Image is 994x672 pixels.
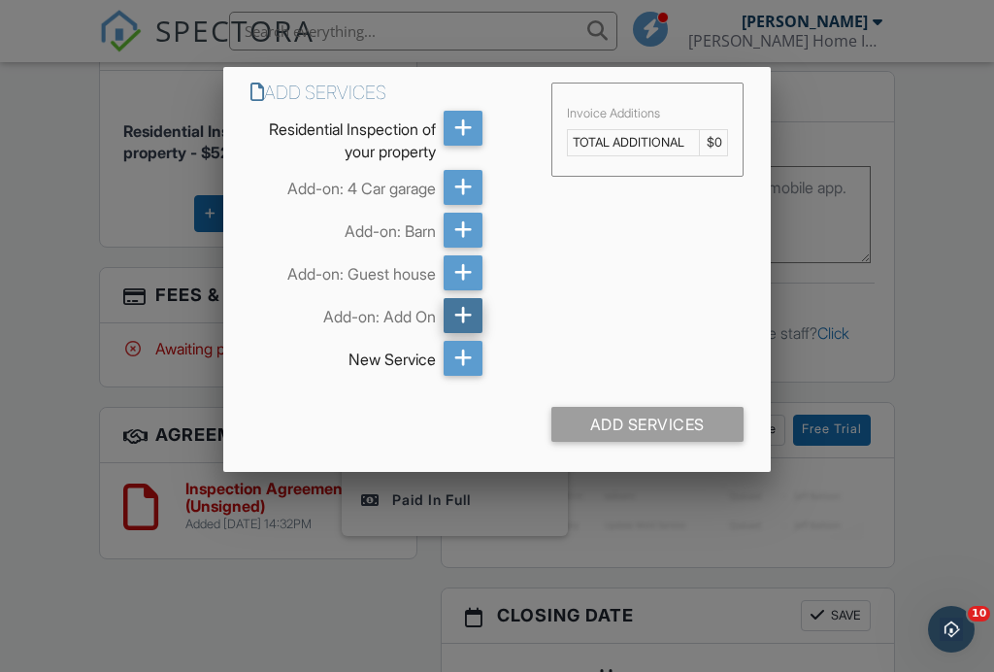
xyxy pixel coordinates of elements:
[250,213,436,242] div: Add-on: Barn
[968,606,990,622] span: 10
[250,341,436,370] div: New Service
[551,407,743,442] div: Add Services
[250,170,436,199] div: Add-on: 4 Car garage
[699,130,727,156] td: $0
[567,106,727,121] div: Invoice Additions
[250,83,528,103] h6: Add Services
[568,130,699,156] td: TOTAL ADDITIONAL
[928,606,975,653] iframe: Intercom live chat
[250,298,436,327] div: Add-on: Add On
[250,111,436,162] div: Residential Inspection of your property
[250,255,436,285] div: Add-on: Guest house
